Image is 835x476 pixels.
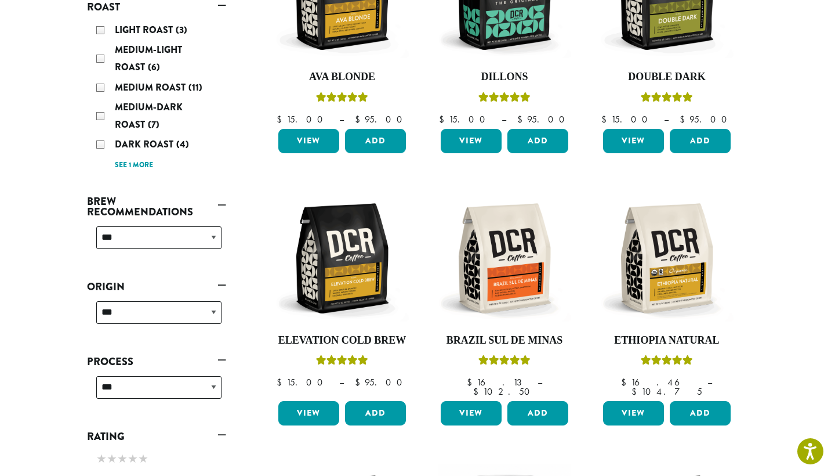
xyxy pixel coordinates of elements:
[275,192,409,325] img: DCR-12oz-Elevation-Cold-Brew-Stock-scaled.png
[115,43,182,74] span: Medium-Light Roast
[641,91,693,108] div: Rated 4.50 out of 5
[345,401,406,425] button: Add
[641,354,693,371] div: Rated 5.00 out of 5
[517,113,527,125] span: $
[87,427,226,446] a: Rating
[439,113,449,125] span: $
[507,129,568,153] button: Add
[670,401,731,425] button: Add
[438,334,571,347] h4: Brazil Sul De Minas
[176,23,187,37] span: (3)
[507,401,568,425] button: Add
[188,81,202,94] span: (11)
[355,113,408,125] bdi: 95.00
[439,113,491,125] bdi: 15.00
[117,450,128,467] span: ★
[670,129,731,153] button: Add
[87,446,226,473] div: Rating
[316,91,368,108] div: Rated 5.00 out of 5
[600,334,734,347] h4: Ethiopia Natural
[438,192,571,397] a: Brazil Sul De MinasRated 5.00 out of 5
[355,113,365,125] span: $
[275,71,409,84] h4: Ava Blonde
[115,160,153,171] a: See 1 more
[339,113,344,125] span: –
[441,401,502,425] a: View
[600,71,734,84] h4: Double Dark
[87,297,226,338] div: Origin
[277,113,328,125] bdi: 15.00
[664,113,669,125] span: –
[345,129,406,153] button: Add
[621,376,631,388] span: $
[467,376,477,388] span: $
[107,450,117,467] span: ★
[278,401,339,425] a: View
[600,192,734,397] a: Ethiopia NaturalRated 5.00 out of 5
[148,60,160,74] span: (6)
[631,385,702,398] bdi: 104.75
[601,113,611,125] span: $
[355,376,408,388] bdi: 95.00
[115,138,176,151] span: Dark Roast
[87,277,226,297] a: Origin
[631,385,641,398] span: $
[339,376,344,388] span: –
[87,222,226,263] div: Brew Recommendations
[355,376,365,388] span: $
[275,192,409,397] a: Elevation Cold BrewRated 5.00 out of 5
[128,450,138,467] span: ★
[467,376,527,388] bdi: 16.13
[680,113,732,125] bdi: 95.00
[621,376,696,388] bdi: 16.46
[478,91,531,108] div: Rated 5.00 out of 5
[148,118,159,131] span: (7)
[473,385,483,398] span: $
[87,192,226,222] a: Brew Recommendations
[115,100,183,131] span: Medium-Dark Roast
[96,450,107,467] span: ★
[473,385,535,398] bdi: 102.50
[538,376,542,388] span: –
[87,372,226,413] div: Process
[87,352,226,372] a: Process
[601,113,653,125] bdi: 15.00
[176,138,189,151] span: (4)
[603,401,664,425] a: View
[680,113,689,125] span: $
[87,17,226,178] div: Roast
[275,334,409,347] h4: Elevation Cold Brew
[138,450,148,467] span: ★
[115,81,188,94] span: Medium Roast
[441,129,502,153] a: View
[316,354,368,371] div: Rated 5.00 out of 5
[277,376,286,388] span: $
[517,113,570,125] bdi: 95.00
[600,192,734,325] img: DCR-12oz-FTO-Ethiopia-Natural-Stock-scaled.png
[277,376,328,388] bdi: 15.00
[277,113,286,125] span: $
[278,129,339,153] a: View
[115,23,176,37] span: Light Roast
[603,129,664,153] a: View
[502,113,506,125] span: –
[478,354,531,371] div: Rated 5.00 out of 5
[438,71,571,84] h4: Dillons
[438,192,571,325] img: DCR-12oz-Brazil-Sul-De-Minas-Stock-scaled.png
[707,376,712,388] span: –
